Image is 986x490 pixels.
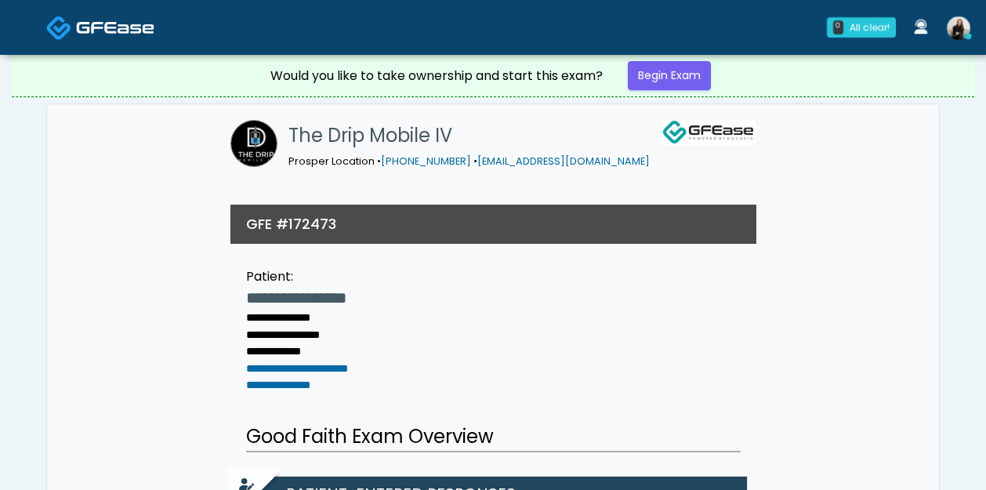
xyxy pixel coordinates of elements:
small: Prosper Location [288,154,650,168]
div: Would you like to take ownership and start this exam? [270,67,603,85]
img: Docovia [46,15,72,41]
a: [EMAIL_ADDRESS][DOMAIN_NAME] [477,154,650,168]
a: 0 All clear! [817,11,905,44]
h1: The Drip Mobile IV [288,120,650,151]
a: Begin Exam [628,61,711,90]
span: • [473,154,477,168]
img: The Drip Mobile IV [230,120,277,167]
img: Docovia [76,20,154,35]
div: All clear! [850,20,890,34]
a: Docovia [46,2,154,53]
h2: Good Faith Exam Overview [246,423,741,452]
h3: GFE #172473 [246,214,336,234]
span: • [377,154,381,168]
div: 0 [833,20,843,34]
img: Sydney Lundberg [947,16,970,40]
img: GFEase Logo [662,120,756,145]
div: Patient: [246,267,348,286]
a: [PHONE_NUMBER] [381,154,471,168]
